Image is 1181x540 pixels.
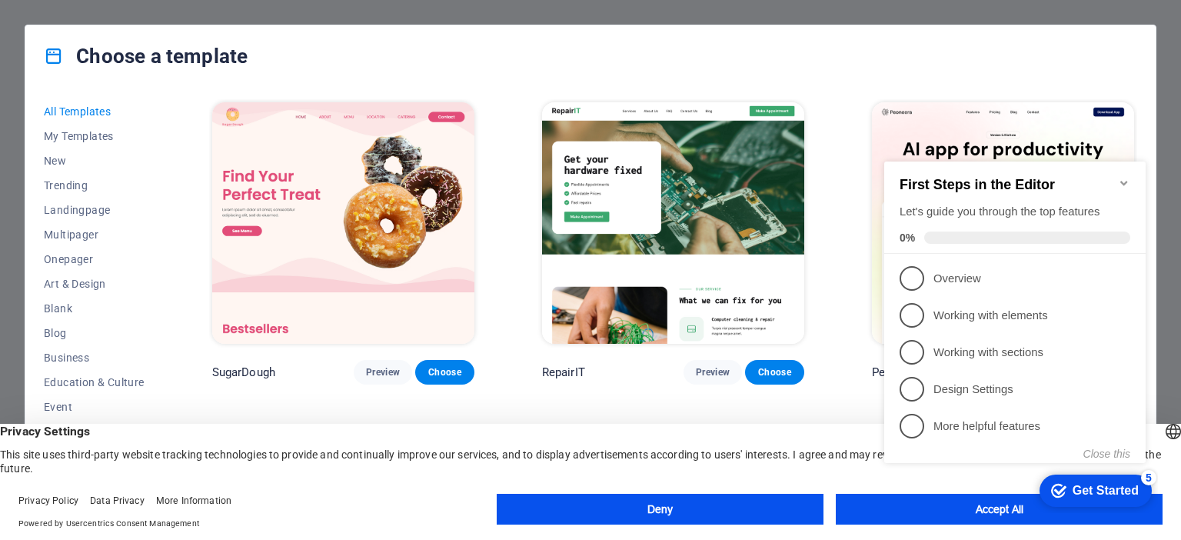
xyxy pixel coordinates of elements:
[44,272,145,296] button: Art & Design
[44,179,145,192] span: Trending
[44,155,145,167] span: New
[22,38,252,55] h2: First Steps in the Editor
[22,93,46,105] span: 0%
[427,366,461,378] span: Choose
[44,345,145,370] button: Business
[55,243,240,259] p: Design Settings
[44,130,145,142] span: My Templates
[44,222,145,247] button: Multipager
[44,376,145,388] span: Education & Culture
[6,232,268,269] li: Design Settings
[44,419,145,444] button: Gastronomy
[6,269,268,306] li: More helpful features
[542,365,585,380] p: RepairIT
[44,247,145,272] button: Onepager
[684,360,742,385] button: Preview
[6,158,268,195] li: Working with elements
[195,345,261,359] div: Get Started
[354,360,412,385] button: Preview
[55,132,240,148] p: Overview
[161,336,274,368] div: Get Started 5 items remaining, 0% complete
[6,122,268,158] li: Overview
[44,395,145,419] button: Event
[44,296,145,321] button: Blank
[44,327,145,339] span: Blog
[44,228,145,241] span: Multipager
[44,173,145,198] button: Trending
[22,65,252,82] div: Let's guide you through the top features
[44,253,145,265] span: Onepager
[263,332,278,347] div: 5
[872,365,921,380] p: Peoneera
[44,278,145,290] span: Art & Design
[6,195,268,232] li: Working with sections
[55,280,240,296] p: More helpful features
[44,401,145,413] span: Event
[44,148,145,173] button: New
[44,204,145,216] span: Landingpage
[212,102,474,344] img: SugarDough
[44,370,145,395] button: Education & Culture
[872,102,1134,344] img: Peoneera
[44,198,145,222] button: Landingpage
[44,321,145,345] button: Blog
[542,102,804,344] img: RepairIT
[44,99,145,124] button: All Templates
[696,366,730,378] span: Preview
[212,365,275,380] p: SugarDough
[757,366,791,378] span: Choose
[44,44,248,68] h4: Choose a template
[745,360,803,385] button: Choose
[44,302,145,315] span: Blank
[44,124,145,148] button: My Templates
[205,309,252,322] button: Close this
[44,352,145,364] span: Business
[55,169,240,185] p: Working with elements
[44,105,145,118] span: All Templates
[240,38,252,51] div: Minimize checklist
[55,206,240,222] p: Working with sections
[366,366,400,378] span: Preview
[415,360,474,385] button: Choose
